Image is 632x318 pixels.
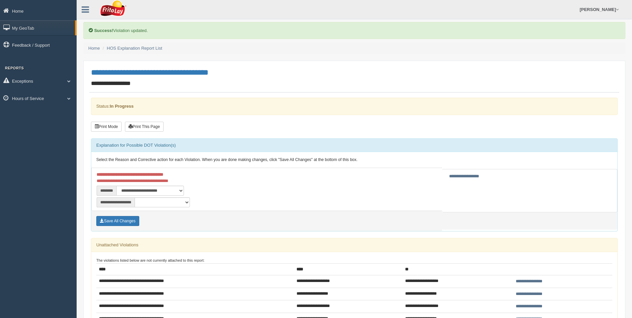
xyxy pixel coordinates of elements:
[96,258,205,262] small: The violations listed below are not currently attached to this report:
[107,46,162,51] a: HOS Explanation Report List
[96,216,139,226] button: Save
[125,122,164,132] button: Print This Page
[83,22,625,39] div: Violation updated.
[91,122,122,132] button: Print Mode
[94,28,113,33] b: Success!
[91,139,617,152] div: Explanation for Possible DOT Violation(s)
[88,46,100,51] a: Home
[91,152,617,168] div: Select the Reason and Corrective action for each Violation. When you are done making changes, cli...
[91,98,618,115] div: Status:
[110,104,134,109] strong: In Progress
[91,238,617,252] div: Unattached Violations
